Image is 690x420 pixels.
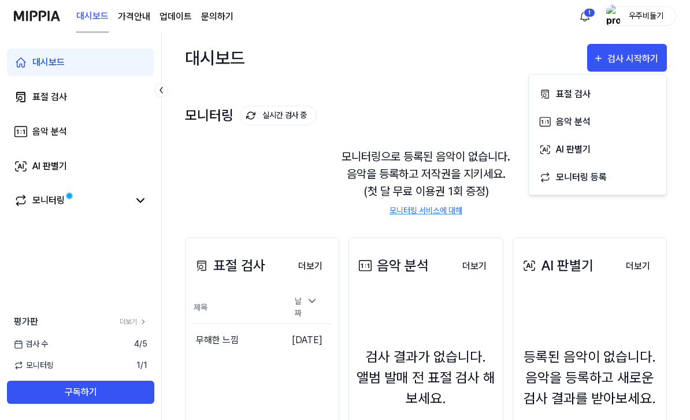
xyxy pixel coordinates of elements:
[453,254,496,278] a: 더보기
[520,255,593,276] div: AI 판별기
[201,10,233,24] a: 문의하기
[32,194,65,207] div: 모니터링
[617,255,659,278] button: 더보기
[159,10,192,24] a: 업데이트
[14,338,48,350] span: 검사 수
[196,333,239,347] div: 무해한 느낌
[7,49,154,76] a: 대시보드
[240,106,317,125] button: 실시간 검사 중
[533,135,662,162] button: AI 판별기
[14,194,129,207] a: 모니터링
[120,317,147,327] a: 더보기
[578,9,592,23] img: 알림
[576,7,594,25] button: 알림1
[624,9,669,22] div: 우주비둘기
[76,1,109,32] a: 대시보드
[520,347,659,409] div: 등록된 음악이 없습니다. 음악을 등록하고 새로운 검사 결과를 받아보세요.
[556,142,656,157] div: AI 판별기
[32,90,67,104] div: 표절 검사
[7,118,154,146] a: 음악 분석
[185,134,667,231] div: 모니터링으로 등록된 음악이 없습니다. 음악을 등록하고 저작권을 지키세요. (첫 달 무료 이용권 1회 증정)
[246,111,255,120] img: monitoring Icon
[602,6,676,26] button: profile우주비둘기
[607,51,661,66] div: 검사 시작하기
[185,106,317,125] div: 모니터링
[606,5,620,28] img: profile
[185,44,245,72] div: 대시보드
[32,125,67,139] div: 음악 분석
[134,338,147,350] span: 4 / 5
[556,170,656,185] div: 모니터링 등록
[118,10,150,24] a: 가격안내
[14,315,38,329] span: 평가판
[389,205,462,217] a: 모니터링 서비스에 대해
[7,153,154,180] a: AI 판별기
[289,255,332,278] button: 더보기
[584,8,595,17] div: 1
[192,291,281,324] th: 제목
[136,359,147,371] span: 1 / 1
[32,159,67,173] div: AI 판별기
[7,83,154,111] a: 표절 검사
[587,44,667,72] button: 검사 시작하기
[356,255,429,276] div: 음악 분석
[556,87,656,102] div: 표절 검사
[533,79,662,107] button: 표절 검사
[281,324,332,357] td: [DATE]
[617,254,659,278] a: 더보기
[7,381,154,404] button: 구독하기
[32,55,65,69] div: 대시보드
[290,292,322,323] div: 날짜
[192,255,265,276] div: 표절 검사
[453,255,496,278] button: 더보기
[356,347,495,409] div: 검사 결과가 없습니다. 앨범 발매 전 표절 검사 해보세요.
[289,254,332,278] a: 더보기
[556,114,656,129] div: 음악 분석
[533,107,662,135] button: 음악 분석
[14,359,54,371] span: 모니터링
[533,162,662,190] button: 모니터링 등록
